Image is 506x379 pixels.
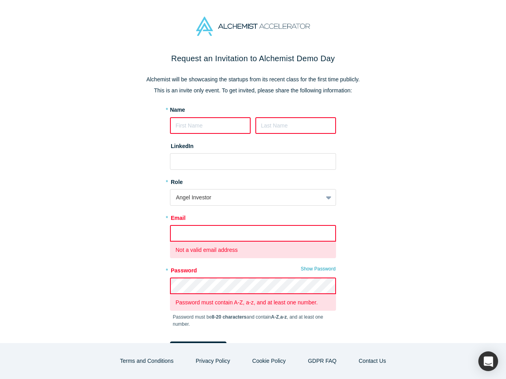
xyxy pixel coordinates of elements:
button: Privacy Policy [187,354,238,368]
button: Contact Us [350,354,394,368]
p: Password must contain A-Z, a-z, and at least one number. [176,298,330,307]
button: Terms and Conditions [112,354,182,368]
strong: a-z [280,314,287,320]
div: Angel Investor [176,193,317,202]
label: Email [170,211,336,222]
button: Cookie Policy [244,354,294,368]
p: Password must be and contain , , and at least one number. [173,313,333,328]
p: Not a valid email address [176,246,330,254]
label: Role [170,175,336,186]
input: First Name [170,117,251,134]
p: This is an invite only event. To get invited, please share the following information: [87,86,419,95]
h2: Request an Invitation to Alchemist Demo Day [87,53,419,64]
button: Express Interest [170,341,227,355]
input: Last Name [255,117,336,134]
img: Alchemist Accelerator Logo [196,17,310,36]
strong: 8-20 characters [212,314,247,320]
label: LinkedIn [170,139,194,150]
label: Password [170,264,336,275]
a: GDPR FAQ [300,354,345,368]
strong: A-Z [271,314,279,320]
label: Name [170,106,185,114]
button: Show Password [300,264,336,274]
p: Alchemist will be showcasing the startups from its recent class for the first time publicly. [87,75,419,84]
